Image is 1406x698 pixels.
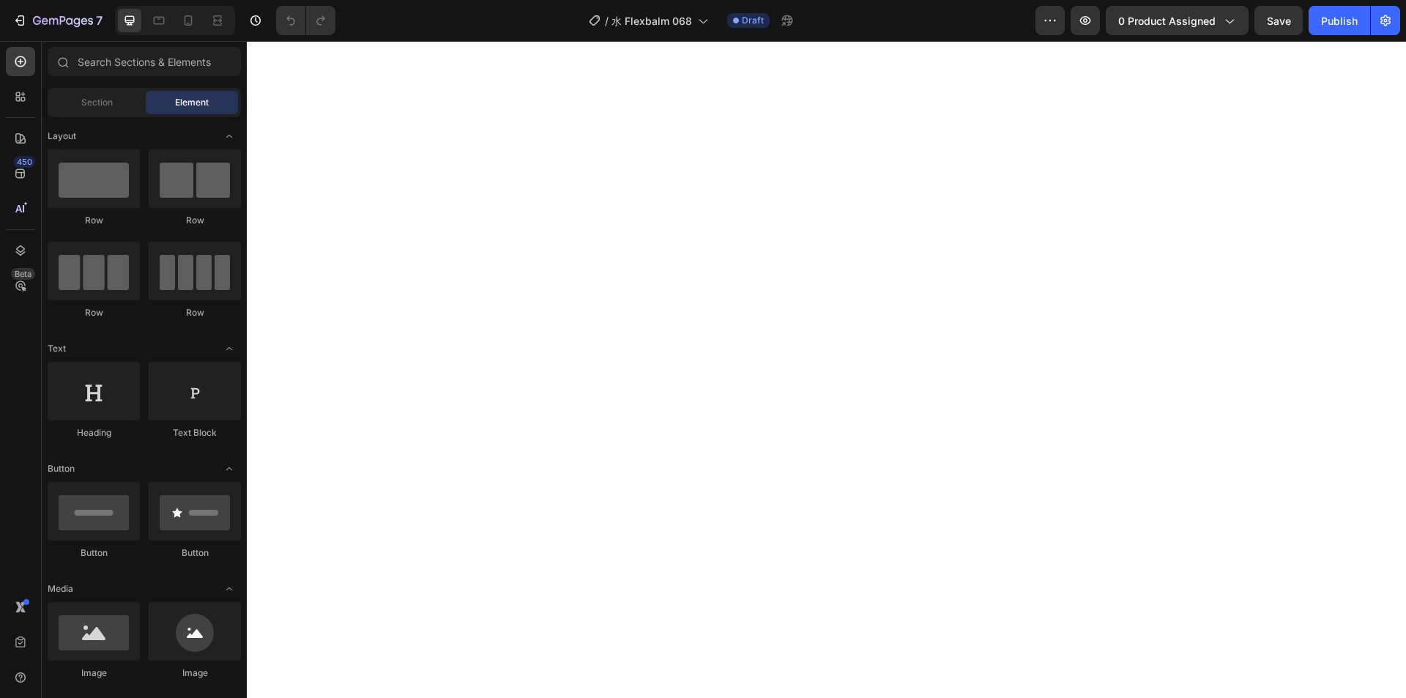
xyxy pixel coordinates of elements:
[1254,6,1303,35] button: Save
[48,667,140,680] div: Image
[11,268,35,280] div: Beta
[1106,6,1249,35] button: 0 product assigned
[149,306,241,319] div: Row
[149,214,241,227] div: Row
[48,426,140,439] div: Heading
[276,6,335,35] div: Undo/Redo
[149,667,241,680] div: Image
[48,546,140,560] div: Button
[175,96,209,109] span: Element
[217,337,241,360] span: Toggle open
[48,130,76,143] span: Layout
[48,462,75,475] span: Button
[14,156,35,168] div: 450
[1118,13,1216,29] span: 0 product assigned
[1309,6,1370,35] button: Publish
[96,12,103,29] p: 7
[217,457,241,480] span: Toggle open
[1321,13,1358,29] div: Publish
[217,125,241,148] span: Toggle open
[217,577,241,601] span: Toggle open
[1267,15,1291,27] span: Save
[48,47,241,76] input: Search Sections & Elements
[81,96,113,109] span: Section
[48,582,73,595] span: Media
[48,342,66,355] span: Text
[149,546,241,560] div: Button
[611,13,692,29] span: 水 Flexbalm 068
[605,13,609,29] span: /
[247,41,1406,698] iframe: Design area
[742,14,764,27] span: Draft
[48,214,140,227] div: Row
[48,306,140,319] div: Row
[6,6,109,35] button: 7
[149,426,241,439] div: Text Block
